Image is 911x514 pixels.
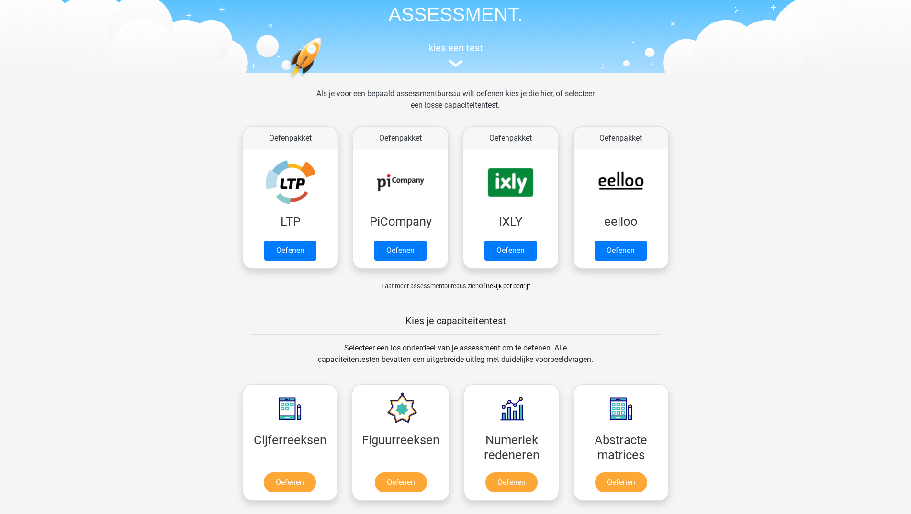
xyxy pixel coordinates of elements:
[236,273,676,292] div: of
[236,43,676,68] a: kies een test
[309,88,602,123] div: Als je voor een bepaald assessmentbureau wilt oefenen kies je die hier, of selecteer een losse ca...
[595,241,647,261] a: Oefenen
[236,43,676,54] h5: kies een test
[375,473,427,493] a: Oefenen
[595,473,647,493] a: Oefenen
[264,473,316,493] a: Oefenen
[374,241,427,261] a: Oefenen
[288,38,359,124] img: oefenen
[485,473,538,493] a: Oefenen
[264,241,316,261] a: Oefenen
[484,241,537,261] a: Oefenen
[309,343,602,377] div: Selecteer een los onderdeel van je assessment om te oefenen. Alle capaciteitentesten bevatten een...
[449,60,463,67] img: assessment
[382,283,479,290] span: Laat meer assessmentbureaus zien
[251,316,660,327] h5: Kies je capaciteitentest
[486,283,530,290] a: Bekijk per bedrijf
